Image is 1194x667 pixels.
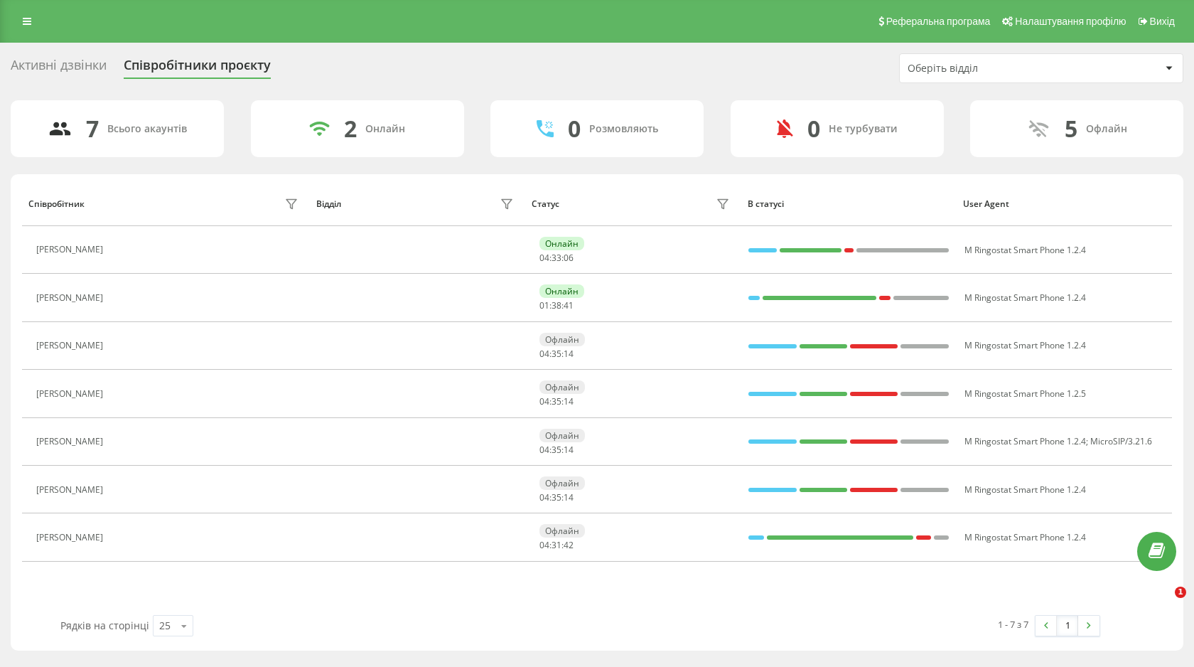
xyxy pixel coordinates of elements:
div: 2 [344,115,357,142]
span: 04 [539,252,549,264]
div: Офлайн [1086,123,1127,135]
div: Розмовляють [589,123,658,135]
div: Онлайн [365,123,405,135]
div: Онлайн [539,237,584,250]
span: Рядків на сторінці [60,619,149,632]
span: M Ringostat Smart Phone 1.2.4 [964,339,1086,351]
div: Всього акаунтів [107,123,187,135]
span: M Ringostat Smart Phone 1.2.4 [964,531,1086,543]
div: User Agent [963,199,1166,209]
span: 31 [552,539,561,551]
span: 35 [552,395,561,407]
span: 04 [539,491,549,503]
span: M Ringostat Smart Phone 1.2.5 [964,388,1086,400]
div: [PERSON_NAME] [36,389,107,399]
div: Офлайн [539,476,585,490]
div: [PERSON_NAME] [36,293,107,303]
div: : : [539,540,574,550]
div: Офлайн [539,524,585,538]
div: [PERSON_NAME] [36,341,107,351]
div: Відділ [316,199,341,209]
div: Не турбувати [829,123,898,135]
a: 1 [1057,616,1078,636]
span: 04 [539,395,549,407]
div: : : [539,301,574,311]
span: 33 [552,252,561,264]
span: M Ringostat Smart Phone 1.2.4 [964,292,1086,304]
div: 0 [568,115,581,142]
span: 04 [539,444,549,456]
span: 14 [564,348,574,360]
div: 0 [807,115,820,142]
iframe: Intercom live chat [1146,587,1180,621]
span: 06 [564,252,574,264]
div: 1 - 7 з 7 [998,617,1028,631]
span: 14 [564,444,574,456]
div: 5 [1065,115,1077,142]
div: Офлайн [539,429,585,442]
div: : : [539,397,574,407]
div: Статус [532,199,559,209]
div: : : [539,445,574,455]
span: Вихід [1150,16,1175,27]
div: Активні дзвінки [11,58,107,80]
span: 41 [564,299,574,311]
span: 14 [564,395,574,407]
div: : : [539,253,574,263]
div: Оберіть відділ [908,63,1077,75]
span: 35 [552,491,561,503]
span: 1 [1175,587,1186,598]
div: [PERSON_NAME] [36,485,107,495]
div: [PERSON_NAME] [36,437,107,447]
span: Реферальна програма [886,16,991,27]
div: Офлайн [539,333,585,346]
div: : : [539,349,574,359]
div: [PERSON_NAME] [36,245,107,255]
span: Налаштування профілю [1015,16,1126,27]
span: M Ringostat Smart Phone 1.2.4 [964,484,1086,496]
span: 38 [552,299,561,311]
span: 35 [552,444,561,456]
div: Онлайн [539,284,584,298]
span: MicroSIP/3.21.6 [1090,435,1152,447]
span: M Ringostat Smart Phone 1.2.4 [964,435,1086,447]
div: 7 [86,115,99,142]
span: 42 [564,539,574,551]
div: Співробітник [28,199,85,209]
span: 35 [552,348,561,360]
div: Офлайн [539,380,585,394]
div: В статусі [748,199,950,209]
div: [PERSON_NAME] [36,533,107,543]
span: 04 [539,348,549,360]
div: : : [539,493,574,503]
div: Співробітники проєкту [124,58,271,80]
span: 14 [564,491,574,503]
span: M Ringostat Smart Phone 1.2.4 [964,244,1086,256]
span: 01 [539,299,549,311]
div: 25 [159,619,171,633]
span: 04 [539,539,549,551]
